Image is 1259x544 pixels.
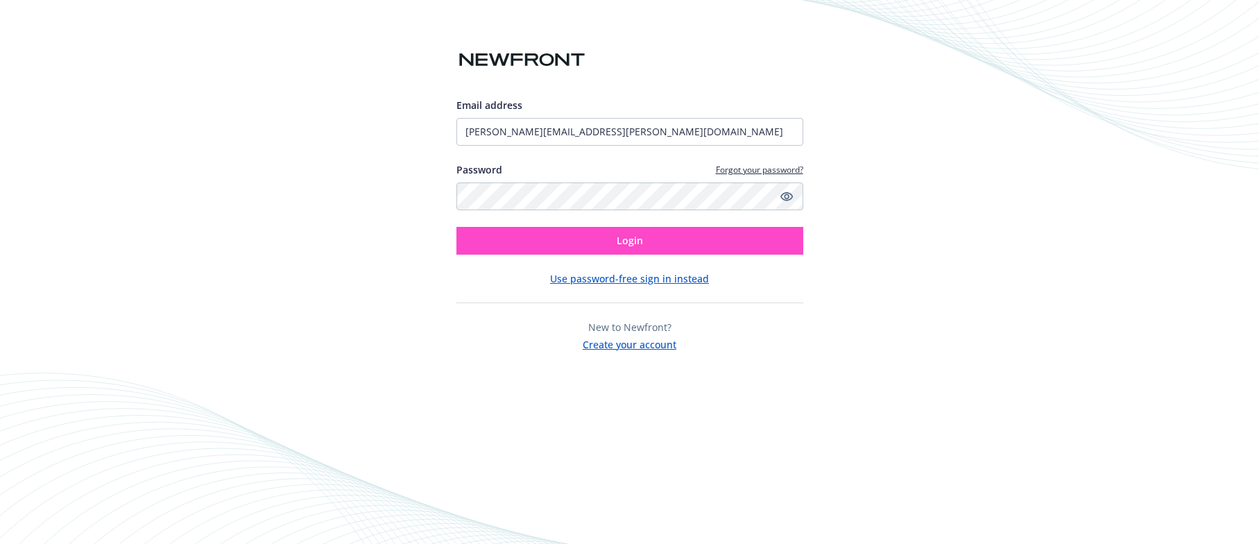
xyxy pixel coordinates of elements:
a: Show password [778,188,795,205]
input: Enter your email [456,118,803,146]
button: Use password-free sign in instead [550,271,709,286]
span: Login [617,234,643,247]
input: Enter your password [456,182,803,210]
button: Login [456,227,803,255]
span: Email address [456,99,522,112]
label: Password [456,162,502,177]
img: Newfront logo [456,48,588,72]
a: Forgot your password? [716,164,803,176]
span: New to Newfront? [588,321,671,334]
button: Create your account [583,334,676,352]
